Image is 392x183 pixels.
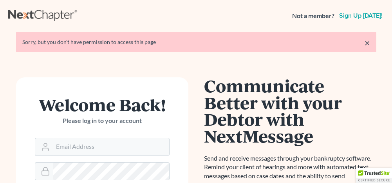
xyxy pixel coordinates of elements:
a: × [365,38,370,48]
div: Sorry, but you don't have permission to access this page [22,38,370,46]
div: TrustedSite Certified [356,168,392,183]
a: Sign up [DATE]! [338,13,384,19]
input: Email Address [53,138,169,156]
h1: Welcome Back! [35,96,170,113]
strong: Not a member? [292,11,334,20]
p: Please log in to your account [35,116,170,125]
h1: Communicate Better with your Debtor with NextMessage [204,77,376,145]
